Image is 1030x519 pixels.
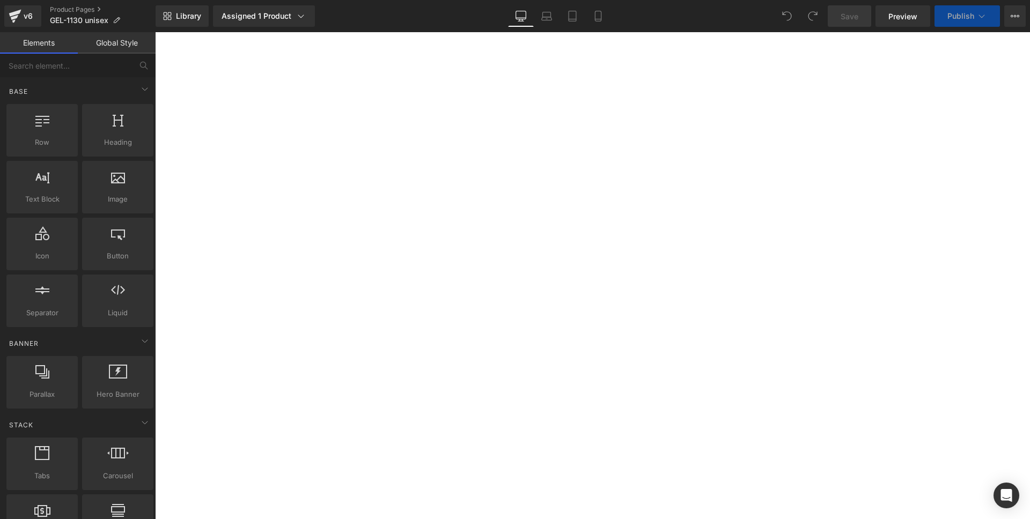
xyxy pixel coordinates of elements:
span: Row [10,137,75,148]
span: Tabs [10,470,75,481]
span: Base [8,86,29,97]
button: Undo [776,5,798,27]
span: Library [176,11,201,21]
a: New Library [156,5,209,27]
span: GEL-1130 unisex [50,16,108,25]
div: Assigned 1 Product [222,11,306,21]
a: Product Pages [50,5,156,14]
span: Text Block [10,194,75,205]
button: More [1004,5,1026,27]
div: Open Intercom Messenger [994,483,1019,508]
span: Button [85,250,150,262]
a: Desktop [508,5,534,27]
a: Preview [876,5,930,27]
span: Hero Banner [85,389,150,400]
span: Publish [947,12,974,20]
span: Stack [8,420,34,430]
span: Image [85,194,150,205]
span: Save [841,11,858,22]
span: Icon [10,250,75,262]
a: Mobile [585,5,611,27]
a: v6 [4,5,41,27]
span: Banner [8,338,40,349]
span: Separator [10,307,75,318]
a: Laptop [534,5,560,27]
span: Carousel [85,470,150,481]
div: v6 [21,9,35,23]
span: Parallax [10,389,75,400]
button: Publish [935,5,1000,27]
a: Global Style [78,32,156,54]
a: Tablet [560,5,585,27]
button: Redo [802,5,823,27]
span: Preview [888,11,917,22]
span: Heading [85,137,150,148]
span: Liquid [85,307,150,318]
